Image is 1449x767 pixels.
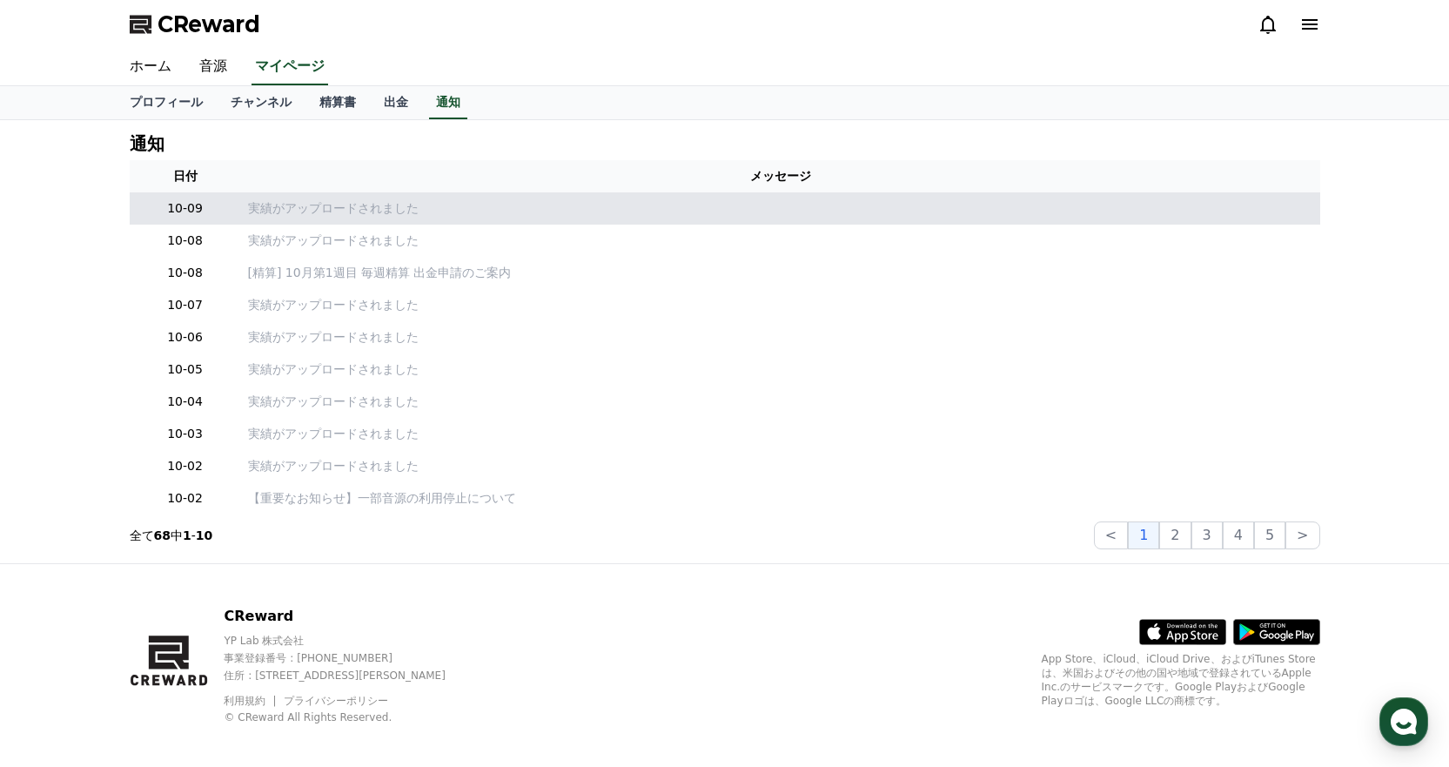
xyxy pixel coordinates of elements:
[248,425,1313,443] a: 実績がアップロードされました
[284,695,388,707] a: プライバシーポリシー
[137,393,234,411] p: 10-04
[248,489,1313,508] a: 【重要なお知らせ】一部音源の利用停止について
[137,328,234,346] p: 10-06
[185,49,241,85] a: 音源
[429,86,467,119] a: 通知
[258,578,300,592] span: Settings
[1191,521,1223,549] button: 3
[224,634,475,648] p: YP Lab 株式会社
[1223,521,1254,549] button: 4
[370,86,422,119] a: 出金
[115,552,225,595] a: Messages
[137,360,234,379] p: 10-05
[1254,521,1285,549] button: 5
[248,232,1313,250] a: 実績がアップロードされました
[158,10,260,38] span: CReward
[1285,521,1319,549] button: >
[248,360,1313,379] a: 実績がアップロードされました
[248,296,1313,314] a: 実績がアップロードされました
[130,134,164,153] h4: 通知
[154,528,171,542] strong: 68
[144,579,196,593] span: Messages
[196,528,212,542] strong: 10
[137,489,234,508] p: 10-02
[137,199,234,218] p: 10-09
[224,710,475,724] p: © CReward All Rights Reserved.
[224,695,278,707] a: 利用規約
[248,264,1313,282] a: [精算] 10月第1週目 毎週精算 出金申請のご案内
[1128,521,1159,549] button: 1
[248,199,1313,218] a: 実績がアップロードされました
[116,86,217,119] a: プロフィール
[225,552,334,595] a: Settings
[252,49,328,85] a: マイページ
[5,552,115,595] a: Home
[217,86,305,119] a: チャンネル
[137,232,234,250] p: 10-08
[224,651,475,665] p: 事業登録番号 : [PHONE_NUMBER]
[137,457,234,475] p: 10-02
[137,264,234,282] p: 10-08
[116,49,185,85] a: ホーム
[137,425,234,443] p: 10-03
[248,328,1313,346] a: 実績がアップロードされました
[241,160,1320,192] th: メッセージ
[248,457,1313,475] a: 実績がアップロードされました
[183,528,191,542] strong: 1
[305,86,370,119] a: 精算書
[130,160,241,192] th: 日付
[130,10,260,38] a: CReward
[44,578,75,592] span: Home
[1042,652,1320,708] p: App Store、iCloud、iCloud Drive、およびiTunes Storeは、米国およびその他の国や地域で登録されているApple Inc.のサービスマークです。Google P...
[224,669,475,683] p: 住所 : [STREET_ADDRESS][PERSON_NAME]
[1159,521,1191,549] button: 2
[248,393,1313,411] a: 実績がアップロードされました
[1094,521,1128,549] button: <
[224,606,475,627] p: CReward
[137,296,234,314] p: 10-07
[130,527,213,544] p: 全て 中 -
